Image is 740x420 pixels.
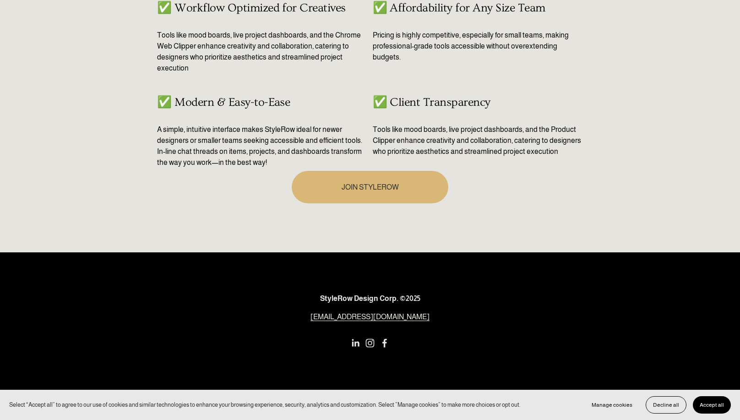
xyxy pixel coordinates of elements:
a: LinkedIn [351,338,360,348]
strong: StyleRow Design Corp. ©2025 [320,295,420,302]
h4: ✅ Modern & Easy-to-Ease [157,96,367,109]
span: Manage cookies [592,402,632,408]
h4: ✅ Workflow Optimized for Creatives [157,1,367,15]
span: Decline all [653,402,679,408]
a: [EMAIL_ADDRESS][DOMAIN_NAME] [310,311,430,322]
a: Instagram [365,338,375,348]
p: Select “Accept all” to agree to our use of cookies and similar technologies to enhance your brows... [9,400,521,409]
h4: ✅ Client Transparency [373,96,583,109]
button: Accept all [693,396,731,414]
span: Accept all [700,402,724,408]
button: Manage cookies [585,396,639,414]
p: Tools like mood boards, live project dashboards, and the Chrome Web Clipper enhance creativity an... [157,30,367,74]
p: A simple, intuitive interface makes StyleRow ideal for newer designers or smaller teams seeking a... [157,124,367,168]
button: Decline all [646,396,686,414]
a: Facebook [380,338,389,348]
a: JOIN STYLEROW [292,171,448,203]
h4: ✅ Affordability for Any Size Team [373,1,583,15]
p: Pricing is highly competitive, especially for small teams, making professional-grade tools access... [373,30,583,63]
p: Tools like mood boards, live project dashboards, and the Product Clipper enhance creativity and c... [373,124,583,157]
